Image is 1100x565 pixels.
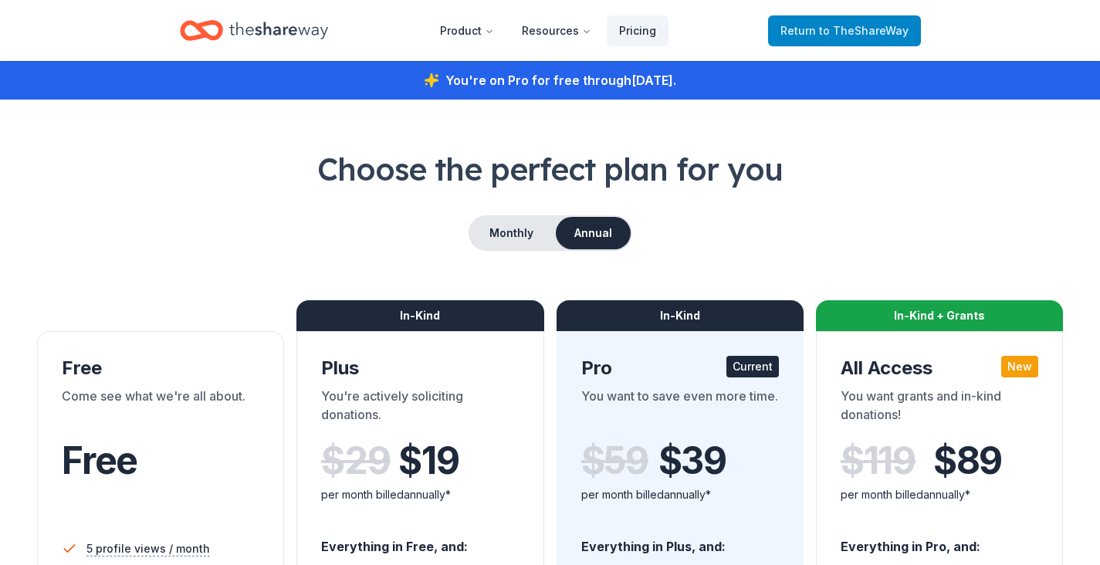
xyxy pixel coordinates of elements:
nav: Main [428,12,668,49]
div: Everything in Plus, and: [581,524,779,557]
div: Pro [581,356,779,381]
div: New [1001,356,1038,377]
div: Plus [321,356,519,381]
div: You're actively soliciting donations. [321,387,519,430]
div: Come see what we're all about. [62,387,259,430]
div: In-Kind [557,300,804,331]
div: Free [62,356,259,381]
div: Everything in Free, and: [321,524,519,557]
div: All Access [841,356,1038,381]
div: You want to save even more time. [581,387,779,430]
a: Home [180,12,328,49]
div: per month billed annually* [321,485,519,504]
div: You want grants and in-kind donations! [841,387,1038,430]
a: Pricing [607,15,668,46]
span: Free [62,438,137,483]
div: Everything in Pro, and: [841,524,1038,557]
div: In-Kind [296,300,543,331]
span: to TheShareWay [819,24,909,37]
span: 5 profile views / month [86,540,210,558]
span: $ 89 [933,439,1002,482]
button: Product [428,15,506,46]
button: Resources [509,15,604,46]
div: Current [726,356,779,377]
div: per month billed annually* [581,485,779,504]
div: In-Kind + Grants [816,300,1063,331]
a: Returnto TheShareWay [768,15,921,46]
button: Monthly [470,217,553,249]
div: per month billed annually* [841,485,1038,504]
button: Annual [556,217,631,249]
span: $ 19 [398,439,459,482]
span: Return [780,22,909,40]
h1: Choose the perfect plan for you [37,147,1063,191]
span: $ 39 [658,439,726,482]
